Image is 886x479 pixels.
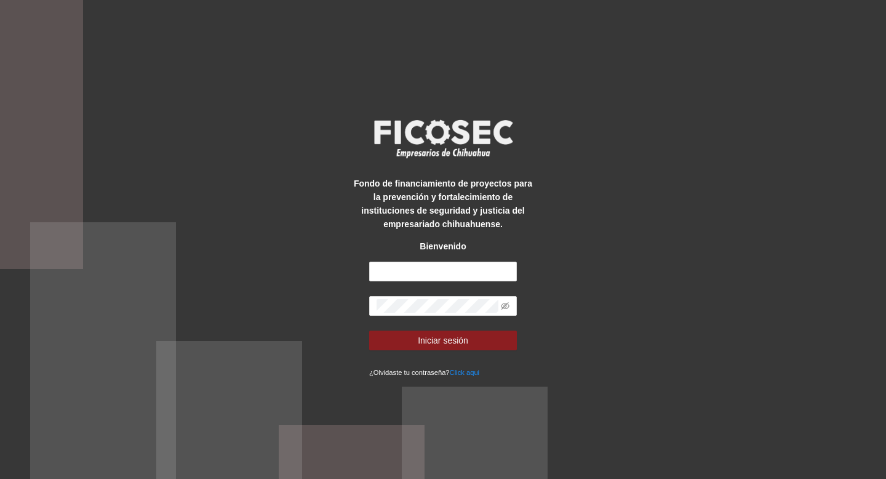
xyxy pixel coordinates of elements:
[366,116,520,161] img: logo
[418,334,468,347] span: Iniciar sesión
[450,369,480,376] a: Click aqui
[354,179,532,229] strong: Fondo de financiamiento de proyectos para la prevención y fortalecimiento de instituciones de seg...
[501,302,509,310] span: eye-invisible
[369,331,517,350] button: Iniciar sesión
[420,241,466,251] strong: Bienvenido
[369,369,479,376] small: ¿Olvidaste tu contraseña?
